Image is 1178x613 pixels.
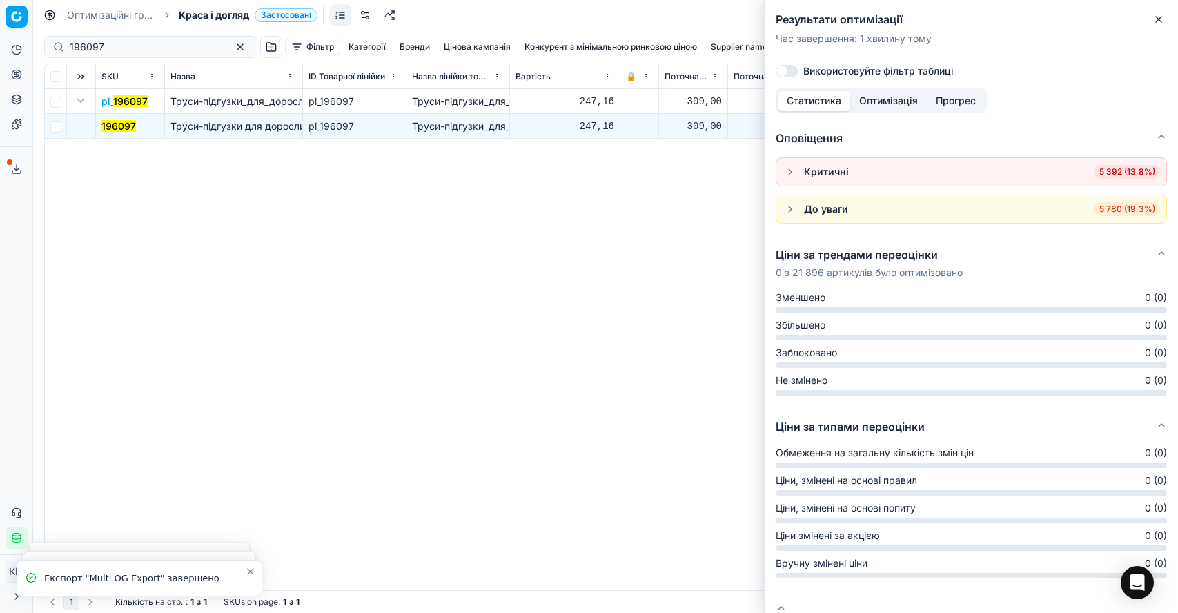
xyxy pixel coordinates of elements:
[776,446,974,460] span: Обмеження на загальну кількість змін цін
[776,119,1167,157] button: Оповіщення
[224,596,280,607] span: SKUs on page :
[776,407,1167,446] button: Ціни за типами переоцінки
[67,8,317,22] nav: breadcrumb
[776,235,1167,291] button: Ціни за трендами переоцінки0 з 21 896 артикулів було оптимізовано
[1145,501,1167,515] span: 0 (0)
[1094,165,1161,179] span: 5 392 (13,8%)
[101,120,136,132] mark: 196097
[776,246,963,263] h5: Ціни за трендами переоцінки
[776,32,1167,46] p: Час завершення : 1 хвилину тому
[626,71,636,82] span: 🔒
[1145,346,1167,360] span: 0 (0)
[308,95,400,108] div: pl_196097
[665,119,722,133] div: 309,00
[776,556,867,570] span: Вручну змінені ціни
[44,572,245,585] div: Експорт "Multi OG Export" завершено
[776,446,1167,590] div: Ціни за типами переоцінки
[6,561,27,582] span: КM
[776,291,1167,407] div: Ціни за трендами переоцінки0 з 21 896 артикулів було оптимізовано
[1145,529,1167,543] span: 0 (0)
[6,561,28,583] button: КM
[438,39,516,55] button: Цінова кампанія
[803,66,954,76] label: Використовуйте фільтр таблиці
[289,596,293,607] strong: з
[72,93,89,109] button: Expand
[115,596,207,607] div: :
[734,119,825,133] div: 309,00
[776,11,1167,28] h2: Результати оптимізації
[1145,291,1167,304] span: 0 (0)
[113,95,148,107] mark: 196097
[285,39,340,55] button: Фільтр
[516,119,614,133] div: 247,16
[67,8,155,22] a: Оптимізаційні групи
[412,95,504,108] div: Труси-підгузки_для_дорослих_Tena_Pants_Plus_Night_Мedium_12_шт.
[776,291,825,304] span: Зменшено
[101,95,148,108] span: pl_
[101,119,136,133] button: 196097
[412,119,504,133] div: Труси-підгузки_для_дорослих_Tena_Pants_Plus_Night_Мedium_12_шт.
[1145,446,1167,460] span: 0 (0)
[1145,556,1167,570] span: 0 (0)
[179,8,317,22] span: Краса і доглядЗастосовані
[283,596,286,607] strong: 1
[850,91,927,111] button: Оптимізація
[308,119,400,133] div: pl_196097
[804,165,849,179] div: Критичні
[170,95,495,107] span: Труси-підгузки_для_дорослих_Tena_Pants_Plus_Night_Мedium_12_шт.
[204,596,207,607] strong: 1
[705,39,773,55] button: Supplier name
[927,91,985,111] button: Прогрес
[776,266,963,280] p: 0 з 21 896 артикулів було оптимізовано
[1145,373,1167,387] span: 0 (0)
[308,71,385,82] span: ID Товарної лінійки
[776,529,880,543] span: Ціни змінені за акцією
[63,594,79,610] button: 1
[776,346,837,360] span: Заблоковано
[70,40,221,54] input: Пошук по SKU або назві
[101,71,119,82] span: SKU
[516,95,614,108] div: 247,16
[170,71,195,82] span: Назва
[44,594,99,610] nav: pagination
[72,68,89,85] button: Expand all
[255,8,317,22] span: Застосовані
[115,596,183,607] span: Кількість на стр.
[734,95,825,108] div: 309,00
[519,39,703,55] button: Конкурент з мінімальною ринковою ціною
[296,596,300,607] strong: 1
[778,91,850,111] button: Статистика
[101,95,148,108] button: pl_196097
[412,71,490,82] span: Назва лінійки товарів
[776,157,1167,235] div: Оповіщення
[776,373,827,387] span: Не змінено
[665,95,722,108] div: 309,00
[776,474,917,487] span: Ціни, змінені на основі правил
[179,8,249,22] span: Краса і догляд
[734,71,812,82] span: Поточна промо ціна
[776,318,825,332] span: Збільшено
[665,71,708,82] span: Поточна ціна
[394,39,435,55] button: Бренди
[1145,318,1167,332] span: 0 (0)
[776,501,916,515] span: Ціни, змінені на основі попиту
[190,596,194,607] strong: 1
[170,120,540,132] span: Труси-підгузки для дорослих [PERSON_NAME] Pants Plus Night Мedium 12 шт.
[242,563,259,580] button: Close toast
[44,594,61,610] button: Go to previous page
[1094,202,1161,216] span: 5 780 (19,3%)
[343,39,391,55] button: Категорії
[516,71,551,82] span: Вартість
[1121,566,1154,599] div: Open Intercom Messenger
[804,202,848,216] div: До уваги
[82,594,99,610] button: Go to next page
[197,596,201,607] strong: з
[1145,474,1167,487] span: 0 (0)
